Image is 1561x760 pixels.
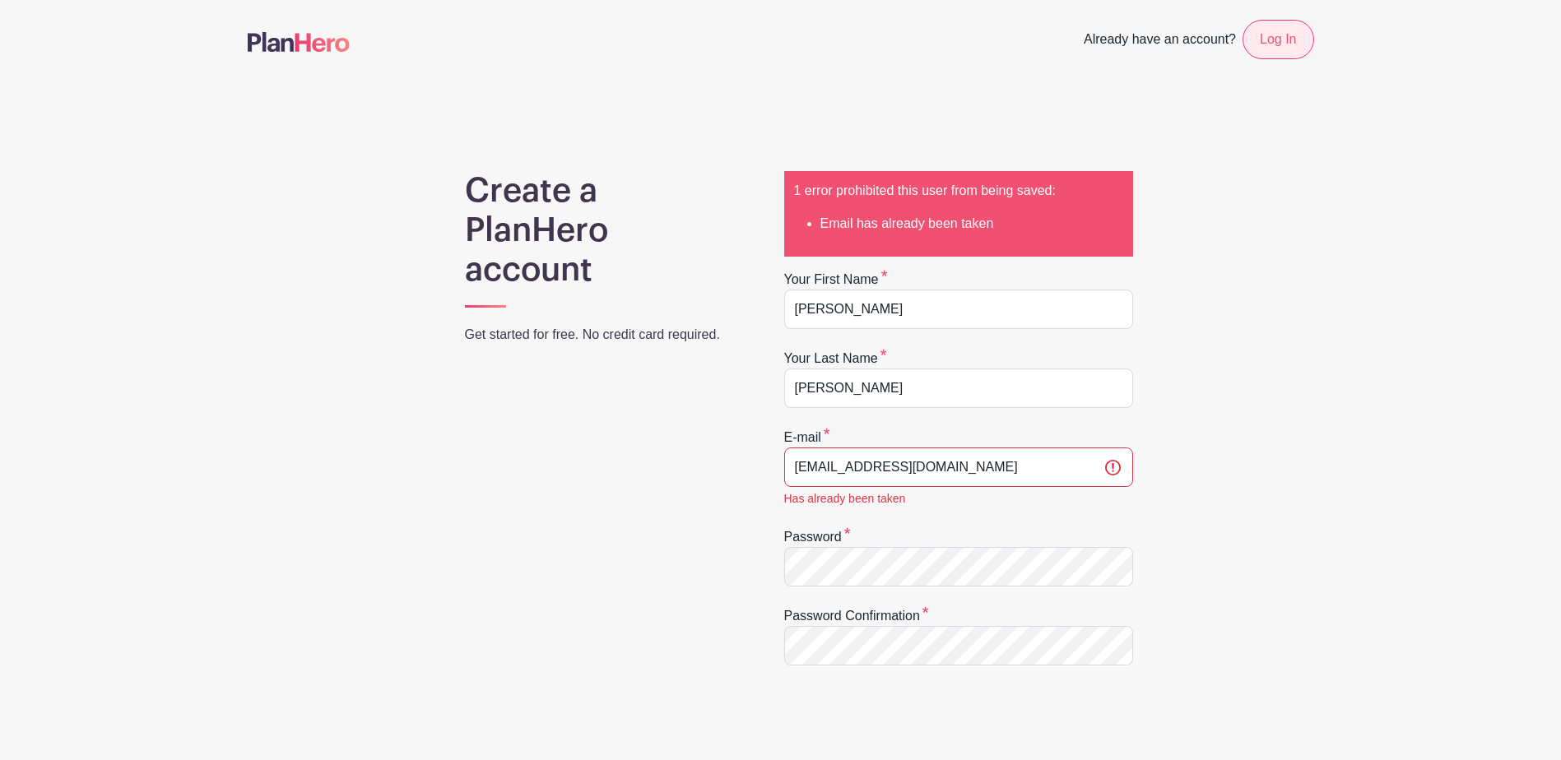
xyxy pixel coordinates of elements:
a: Log In [1243,20,1313,59]
li: Email has already been taken [820,214,1123,234]
label: Your first name [784,270,888,290]
label: Password confirmation [784,606,929,626]
div: Has already been taken [784,490,1133,507]
p: 1 error prohibited this user from being saved: [794,181,1123,201]
p: Get started for free. No credit card required. [465,325,741,345]
input: e.g. julie@eventco.com [784,447,1133,487]
input: e.g. Julie [784,290,1133,329]
label: Password [784,527,851,547]
label: Your last name [784,349,887,368]
span: Already have an account? [1084,23,1236,59]
iframe: reCAPTCHA [784,685,1034,749]
h1: Create a PlanHero account [465,171,741,290]
img: logo-507f7623f17ff9eddc593b1ce0a138ce2505c220e1c5a4e2b4648c50719b7d32.svg [248,32,350,52]
input: e.g. Smith [784,368,1133,408]
label: E-mail [784,428,830,447]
